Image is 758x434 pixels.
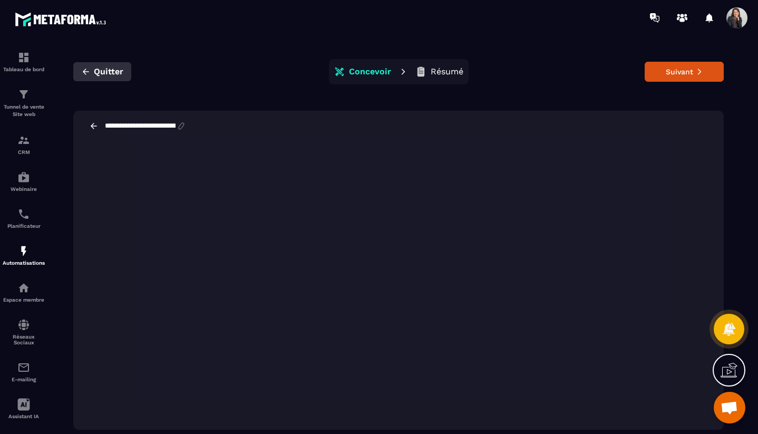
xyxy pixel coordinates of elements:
[3,377,45,382] p: E-mailing
[3,200,45,237] a: schedulerschedulerPlanificateur
[17,208,30,220] img: scheduler
[17,88,30,101] img: formation
[17,361,30,374] img: email
[3,311,45,353] a: social-networksocial-networkRéseaux Sociaux
[17,319,30,331] img: social-network
[349,66,391,77] p: Concevoir
[17,282,30,294] img: automations
[3,297,45,303] p: Espace membre
[3,260,45,266] p: Automatisations
[331,61,394,82] button: Concevoir
[3,413,45,419] p: Assistant IA
[3,186,45,192] p: Webinaire
[73,62,131,81] button: Quitter
[17,134,30,147] img: formation
[645,62,724,82] button: Suivant
[3,353,45,390] a: emailemailE-mailing
[17,51,30,64] img: formation
[3,390,45,427] a: Assistant IA
[3,103,45,118] p: Tunnel de vente Site web
[3,274,45,311] a: automationsautomationsEspace membre
[3,334,45,345] p: Réseaux Sociaux
[3,80,45,126] a: formationformationTunnel de vente Site web
[3,163,45,200] a: automationsautomationsWebinaire
[431,66,463,77] p: Résumé
[3,237,45,274] a: automationsautomationsAutomatisations
[412,61,467,82] button: Résumé
[3,223,45,229] p: Planificateur
[3,149,45,155] p: CRM
[17,245,30,257] img: automations
[15,9,110,29] img: logo
[714,392,745,423] div: Ouvrir le chat
[17,171,30,184] img: automations
[3,66,45,72] p: Tableau de bord
[3,43,45,80] a: formationformationTableau de bord
[94,66,123,77] span: Quitter
[3,126,45,163] a: formationformationCRM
